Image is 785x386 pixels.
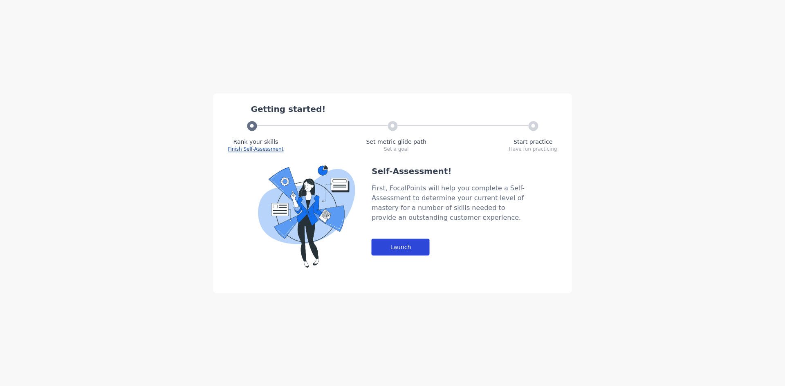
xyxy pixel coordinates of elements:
div: Start practice [509,137,557,145]
div: Rank your skills [228,137,284,145]
div: Launch [372,239,430,255]
div: Set a goal [366,145,426,152]
div: Self-Assessment! [372,165,527,176]
span: Finish Self-Assessment [228,146,284,152]
div: First, FocalPoints will help you complete a Self-Assessment to determine your current level of ma... [372,183,527,222]
div: Set metric glide path [366,137,426,145]
div: Getting started! [251,103,557,114]
div: Have fun practicing [509,145,557,152]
